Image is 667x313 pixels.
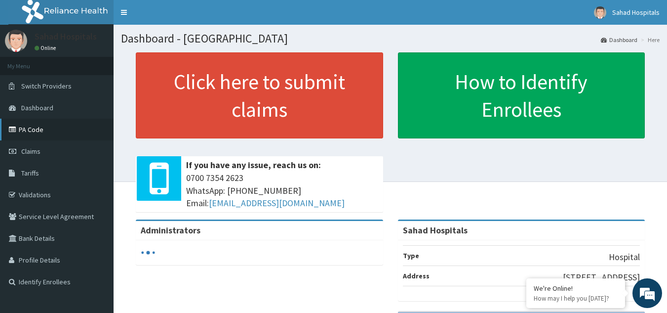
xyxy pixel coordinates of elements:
b: Type [403,251,419,260]
a: How to Identify Enrollees [398,52,645,138]
b: Address [403,271,430,280]
h1: Dashboard - [GEOGRAPHIC_DATA] [121,32,660,45]
span: Dashboard [21,103,53,112]
a: Online [35,45,58,51]
p: Sahad Hospitals [35,32,97,41]
p: [STREET_ADDRESS] [563,271,640,284]
b: If you have any issue, reach us on: [186,159,321,171]
div: We're Online! [534,284,618,293]
span: Sahad Hospitals [612,8,660,17]
span: 0700 7354 2623 WhatsApp: [PHONE_NUMBER] Email: [186,172,378,210]
a: Click here to submit claims [136,52,383,138]
span: Switch Providers [21,82,72,90]
img: User Image [5,30,27,52]
img: User Image [594,6,606,19]
b: Administrators [141,224,200,236]
span: Claims [21,147,40,156]
a: Dashboard [601,36,637,44]
svg: audio-loading [141,245,156,260]
a: [EMAIL_ADDRESS][DOMAIN_NAME] [209,197,345,209]
strong: Sahad Hospitals [403,224,468,236]
span: Tariffs [21,169,39,178]
p: Hospital [609,251,640,264]
p: How may I help you today? [534,294,618,303]
li: Here [638,36,660,44]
